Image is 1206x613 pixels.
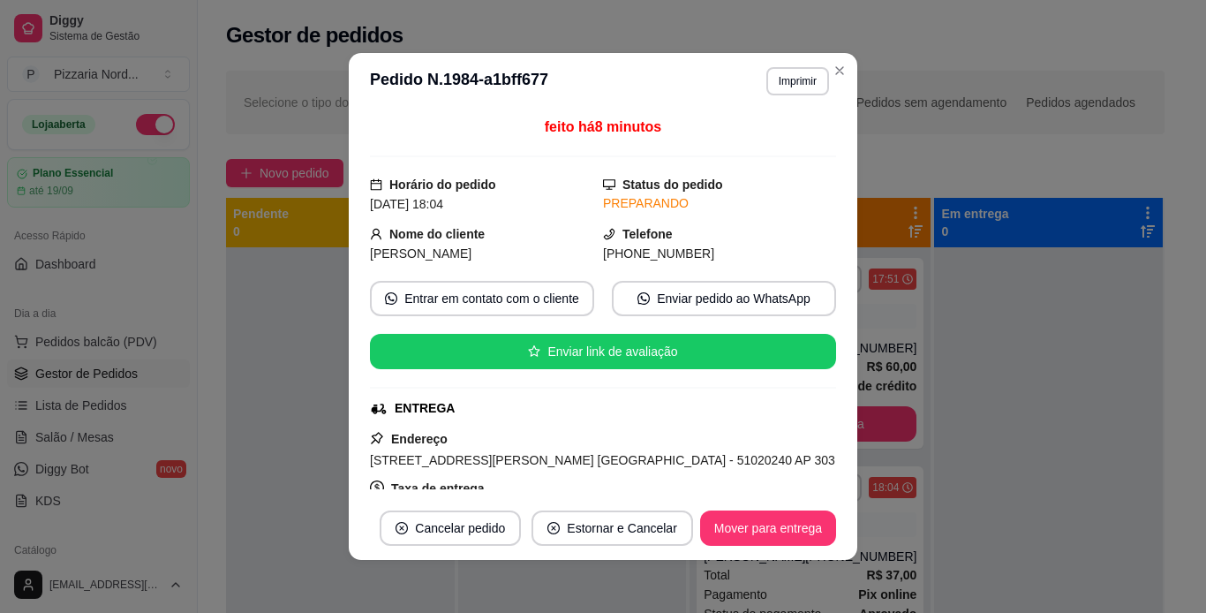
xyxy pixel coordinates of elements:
strong: Taxa de entrega [391,481,485,496]
button: close-circleCancelar pedido [380,511,521,546]
strong: Endereço [391,432,448,446]
span: close-circle [547,522,560,534]
button: whats-appEnviar pedido ao WhatsApp [612,281,836,316]
span: [PHONE_NUMBER] [603,246,714,261]
strong: Nome do cliente [389,227,485,241]
strong: Horário do pedido [389,178,496,192]
span: feito há 8 minutos [545,119,661,134]
span: whats-app [637,292,650,305]
span: [PERSON_NAME] [370,246,471,261]
span: user [370,228,382,240]
span: phone [603,228,615,240]
button: Close [825,57,854,85]
span: [DATE] 18:04 [370,197,443,211]
button: Mover para entrega [700,511,836,546]
span: calendar [370,178,382,191]
span: whats-app [385,292,397,305]
button: Imprimir [766,67,829,95]
strong: Telefone [622,227,673,241]
button: starEnviar link de avaliação [370,334,836,369]
span: [STREET_ADDRESS][PERSON_NAME] [GEOGRAPHIC_DATA] - 51020240 AP 303 [370,453,835,467]
span: desktop [603,178,615,191]
span: close-circle [396,522,408,534]
span: star [528,345,540,358]
div: ENTREGA [395,399,455,418]
button: close-circleEstornar e Cancelar [531,511,693,546]
div: PREPARANDO [603,194,836,213]
button: whats-appEntrar em contato com o cliente [370,281,594,316]
span: pushpin [370,431,384,445]
h3: Pedido N. 1984-a1bff677 [370,67,548,95]
strong: Status do pedido [622,178,723,192]
span: dollar [370,481,384,495]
